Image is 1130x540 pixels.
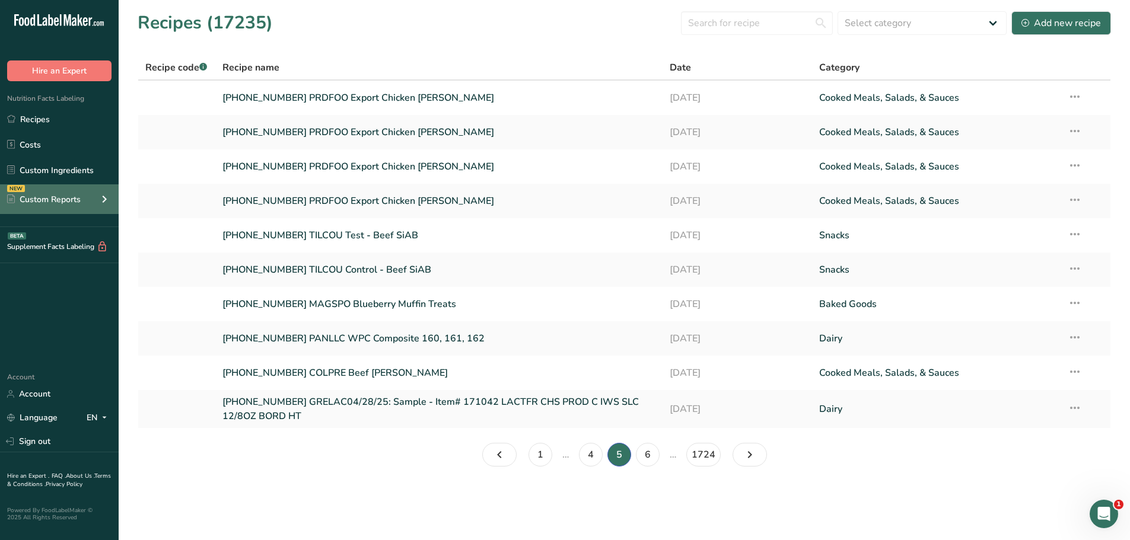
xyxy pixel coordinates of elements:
[1114,500,1123,509] span: 1
[670,395,805,423] a: [DATE]
[819,223,1053,248] a: Snacks
[8,232,26,239] div: BETA
[686,443,721,466] a: Page 1724.
[819,326,1053,351] a: Dairy
[819,188,1053,213] a: Cooked Meals, Salads, & Sauces
[222,395,656,423] a: [PHONE_NUMBER] GRELAC04/28/25: Sample - Item# 171042 LACTFR CHS PROD C IWS SLC 12/8OZ BORD HT
[7,193,81,206] div: Custom Reports
[7,507,112,521] div: Powered By FoodLabelMaker © 2025 All Rights Reserved
[670,120,805,145] a: [DATE]
[7,407,58,428] a: Language
[733,443,767,466] a: Page 6.
[579,443,603,466] a: Page 4.
[819,395,1053,423] a: Dairy
[7,472,111,488] a: Terms & Conditions .
[145,61,207,74] span: Recipe code
[681,11,833,35] input: Search for recipe
[529,443,552,466] a: Page 1.
[1021,16,1101,30] div: Add new recipe
[670,292,805,317] a: [DATE]
[222,223,656,248] a: [PHONE_NUMBER] TILCOU Test - Beef SiAB
[819,292,1053,317] a: Baked Goods
[87,411,112,425] div: EN
[819,85,1053,110] a: Cooked Meals, Salads, & Sauces
[222,326,656,351] a: [PHONE_NUMBER] PANLLC WPC Composite 160, 161, 162
[670,154,805,179] a: [DATE]
[670,223,805,248] a: [DATE]
[138,9,273,36] h1: Recipes (17235)
[7,472,49,480] a: Hire an Expert .
[670,85,805,110] a: [DATE]
[670,326,805,351] a: [DATE]
[7,185,25,192] div: NEW
[636,443,660,466] a: Page 6.
[222,120,656,145] a: [PHONE_NUMBER] PRDFOO Export Chicken [PERSON_NAME]
[819,257,1053,282] a: Snacks
[670,60,691,75] span: Date
[52,472,66,480] a: FAQ .
[1011,11,1111,35] button: Add new recipe
[222,60,279,75] span: Recipe name
[66,472,94,480] a: About Us .
[819,60,860,75] span: Category
[222,154,656,179] a: [PHONE_NUMBER] PRDFOO Export Chicken [PERSON_NAME]
[1090,500,1118,528] iframe: Intercom live chat
[819,360,1053,385] a: Cooked Meals, Salads, & Sauces
[222,188,656,213] a: [PHONE_NUMBER] PRDFOO Export Chicken [PERSON_NAME]
[46,480,82,488] a: Privacy Policy
[819,120,1053,145] a: Cooked Meals, Salads, & Sauces
[222,360,656,385] a: [PHONE_NUMBER] COLPRE Beef [PERSON_NAME]
[819,154,1053,179] a: Cooked Meals, Salads, & Sauces
[222,85,656,110] a: [PHONE_NUMBER] PRDFOO Export Chicken [PERSON_NAME]
[222,257,656,282] a: [PHONE_NUMBER] TILCOU Control - Beef SiAB
[670,188,805,213] a: [DATE]
[482,443,517,466] a: Page 4.
[222,292,656,317] a: [PHONE_NUMBER] MAGSPO Blueberry Muffin Treats
[670,257,805,282] a: [DATE]
[670,360,805,385] a: [DATE]
[7,60,112,81] button: Hire an Expert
